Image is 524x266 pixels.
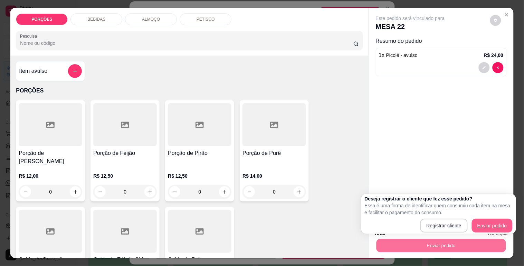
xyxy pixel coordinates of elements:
[19,149,82,166] h4: Porção de [PERSON_NAME]
[294,186,305,197] button: increase-product-quantity
[20,33,39,39] label: Pesquisa
[479,62,490,73] button: decrease-product-quantity
[16,87,363,95] p: PORÇÕES
[19,67,47,75] h4: Item avulso
[490,15,501,26] button: decrease-product-quantity
[484,52,504,59] p: R$ 24,00
[169,186,180,197] button: decrease-product-quantity
[93,256,157,264] h4: Caldo de Filé de Siri
[242,149,306,157] h4: Porção de Purê
[95,186,106,197] button: decrease-product-quantity
[168,256,231,264] h4: Caldo de Peixe
[93,149,157,157] h4: Porção de Feijão
[420,219,468,233] button: Registrar cliente
[501,9,512,20] button: Close
[244,186,255,197] button: decrease-product-quantity
[376,22,445,31] p: MESA 22
[376,37,507,45] p: Resumo do pedido
[142,17,160,22] p: ALMOÇO
[197,17,215,22] p: PETISCO
[365,195,513,202] h2: Deseja registrar o cliente que fez esse pedido?
[168,149,231,157] h4: Porção de Pirão
[144,186,155,197] button: increase-product-quantity
[168,173,231,179] p: R$ 12,50
[386,52,418,58] span: Picolé - avulso
[379,51,418,59] p: 1 x
[472,219,513,233] button: Enviar pedido
[365,202,513,216] p: Essa é uma forma de identificar quem consumiu cada item na mesa e facilitar o pagamento do consumo.
[376,15,445,22] p: Este pedido será vinculado para
[19,173,82,179] p: R$ 12,00
[20,40,353,47] input: Pesquisa
[374,230,385,236] strong: Total
[31,17,52,22] p: PORÇÕES
[87,17,105,22] p: BEBIDAS
[19,256,82,264] h4: Caldo de Camarão
[93,173,157,179] p: R$ 12,50
[376,239,506,252] button: Enviar pedido
[70,186,81,197] button: increase-product-quantity
[68,64,82,78] button: add-separate-item
[219,186,230,197] button: increase-product-quantity
[242,173,306,179] p: R$ 14,00
[20,186,31,197] button: decrease-product-quantity
[493,62,504,73] button: decrease-product-quantity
